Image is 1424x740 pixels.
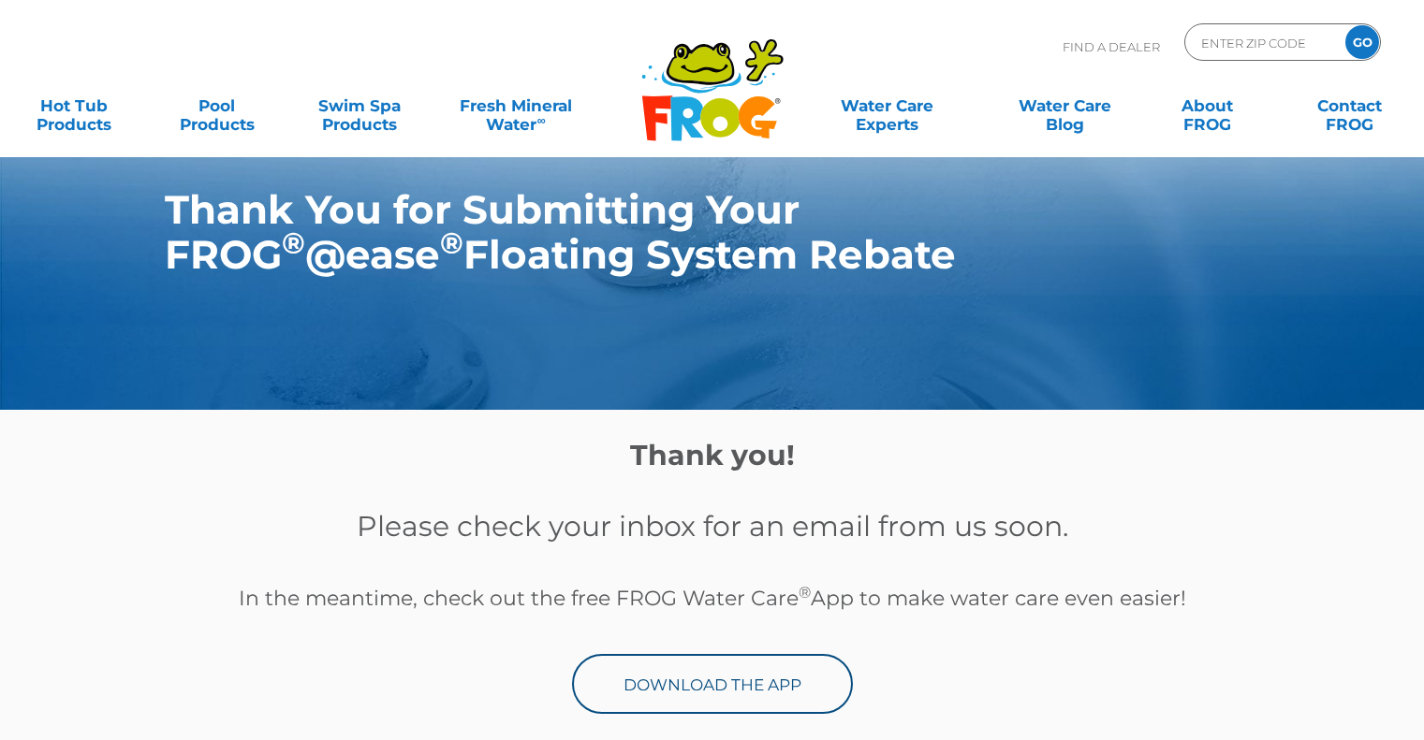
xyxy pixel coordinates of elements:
input: GO [1345,25,1379,59]
a: Swim SpaProducts [304,87,415,124]
strong: Thank you! [630,438,795,472]
a: AboutFROG [1152,87,1262,124]
input: Zip Code Form [1199,29,1326,56]
h4: In the meantime, check out the free FROG Water Care App to make water care even easier! [151,582,1274,615]
p: Find A Dealer [1063,23,1160,70]
a: ContactFROG [1295,87,1405,124]
a: Fresh MineralWater∞ [447,87,585,124]
a: Water CareExperts [797,87,977,124]
sup: ® [440,225,463,261]
sup: ® [799,583,811,602]
a: Hot TubProducts [19,87,129,124]
sup: ® [282,225,305,261]
h3: Please check your inbox for an email from us soon. [151,511,1274,543]
a: PoolProducts [161,87,272,124]
sup: ∞ [536,113,545,127]
a: Water CareBlog [1009,87,1120,124]
a: Download the App [572,654,853,714]
h1: Thank You for Submitting Your FROG @ease Floating System Rebate [165,187,1173,277]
